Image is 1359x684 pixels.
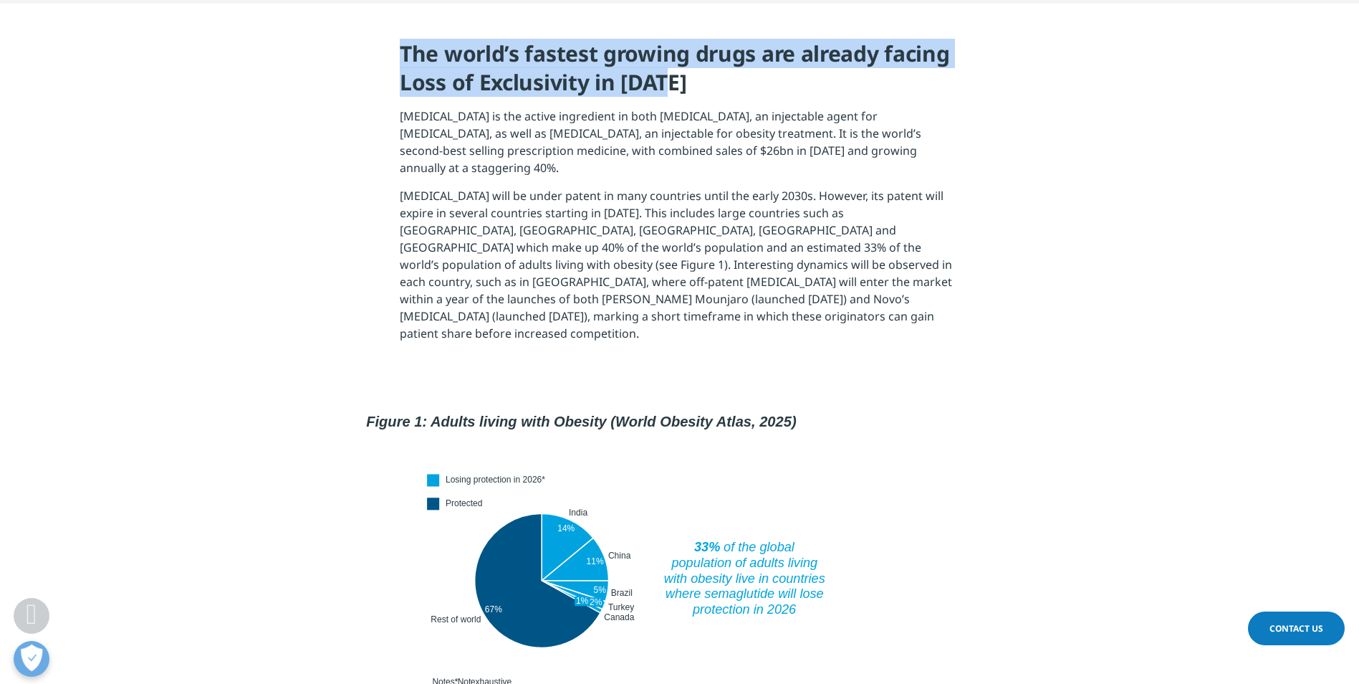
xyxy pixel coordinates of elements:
a: Contact Us [1248,612,1345,645]
span: Contact Us [1269,622,1323,635]
h4: The world’s fastest growing drugs are already facing Loss of Exclusivity in [DATE] [400,39,959,108]
p: [MEDICAL_DATA] will be under patent in many countries until the early 2030s. However, its patent ... [400,187,959,353]
p: [MEDICAL_DATA] is the active ingredient in both [MEDICAL_DATA], an injectable agent for [MEDICAL_... [400,108,959,187]
button: Open Preferences [14,641,49,677]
